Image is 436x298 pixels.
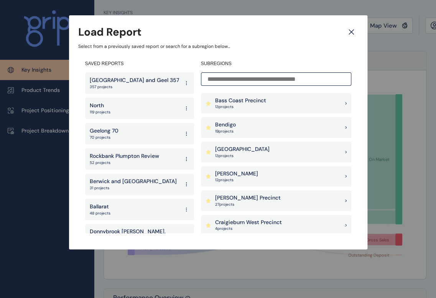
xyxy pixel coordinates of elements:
[90,228,179,258] p: Donnybrook [PERSON_NAME], [GEOGRAPHIC_DATA], [GEOGRAPHIC_DATA], [GEOGRAPHIC_DATA]
[215,219,282,226] p: Craigieburn West Precinct
[201,61,351,67] h4: SUBREGIONS
[78,43,358,50] p: Select from a previously saved report or search for a subregion below...
[215,146,270,153] p: [GEOGRAPHIC_DATA]
[85,61,194,67] h4: SAVED REPORTS
[90,77,179,84] p: [GEOGRAPHIC_DATA] and Geel 357
[78,25,141,39] h3: Load Report
[215,153,270,159] p: 13 project s
[90,160,159,165] p: 52 projects
[90,211,110,216] p: 48 projects
[90,102,110,110] p: North
[90,110,110,115] p: 119 projects
[90,203,110,211] p: Ballarat
[215,170,258,178] p: [PERSON_NAME]
[215,97,266,105] p: Bass Coast Precinct
[90,84,179,90] p: 357 projects
[215,177,258,183] p: 12 project s
[215,104,266,110] p: 13 project s
[90,127,118,135] p: Geelong 70
[215,121,236,129] p: Bendigo
[90,185,177,191] p: 31 projects
[215,202,281,207] p: 27 project s
[90,178,177,185] p: Berwick and [GEOGRAPHIC_DATA]
[215,226,282,231] p: 4 project s
[90,135,118,140] p: 70 projects
[215,129,236,134] p: 19 project s
[215,194,281,202] p: [PERSON_NAME] Precinct
[90,152,159,160] p: Rockbank Plumpton Review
